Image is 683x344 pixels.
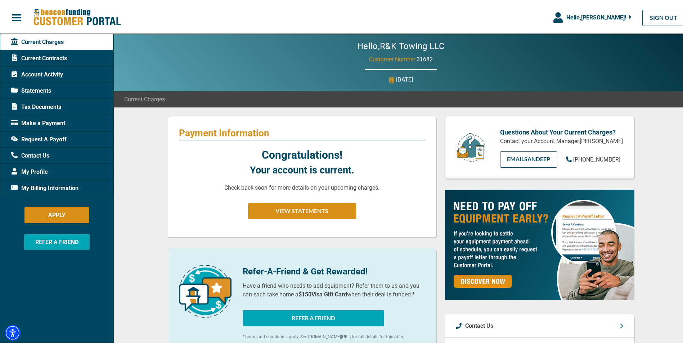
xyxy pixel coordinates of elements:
[179,264,232,316] img: refer-a-friend-icon.png
[11,85,51,94] span: Statements
[11,69,63,78] span: Account Activity
[5,323,21,339] div: Accessibility Menu
[445,188,634,299] img: payoff-ad-px.jpg
[417,54,433,61] span: 31682
[500,126,623,136] p: Questions About Your Current Charges?
[243,264,425,277] p: Refer-A-Friend & Get Rewarded!
[224,182,379,191] p: Check back soon for more details on your upcoming charges.
[124,94,165,102] span: Current Charges
[243,309,384,325] button: REFER A FRIEND
[24,206,89,222] button: APPLY
[24,233,90,249] button: REFER A FRIEND
[566,154,620,163] a: [PHONE_NUMBER]
[262,145,342,162] p: Congratulations!
[11,53,67,61] span: Current Contracts
[250,162,354,176] p: Your account is current.
[11,101,61,110] span: Tax Documents
[566,13,626,19] span: Hello, [PERSON_NAME] !
[298,290,347,296] b: $150 Visa Gift Card
[396,74,413,83] p: [DATE]
[500,150,557,166] a: EMAILSandeep
[336,40,466,50] h2: Hello, R&K Towing LLC
[11,150,49,159] span: Contact Us
[500,136,623,144] p: Contact your Account Manager, [PERSON_NAME]
[11,182,78,191] span: My Billing Information
[248,202,356,218] button: VIEW STATEMENTS
[11,118,65,126] span: Make a Payment
[179,126,425,137] p: Payment Information
[11,36,64,45] span: Current Charges
[11,134,67,142] span: Request A Payoff
[243,332,425,339] p: *Terms and conditions apply. See [DOMAIN_NAME][URL] for full details for this offer.
[465,320,493,329] p: Contact Us
[33,7,121,25] img: Beacon Funding Customer Portal Logo
[11,166,48,175] span: My Profile
[369,54,417,61] span: Customer Number:
[455,131,487,161] img: customer-service.png
[573,155,620,162] span: [PHONE_NUMBER]
[243,280,425,297] p: Have a friend who needs to add equipment? Refer them to us and you can each take home a when thei...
